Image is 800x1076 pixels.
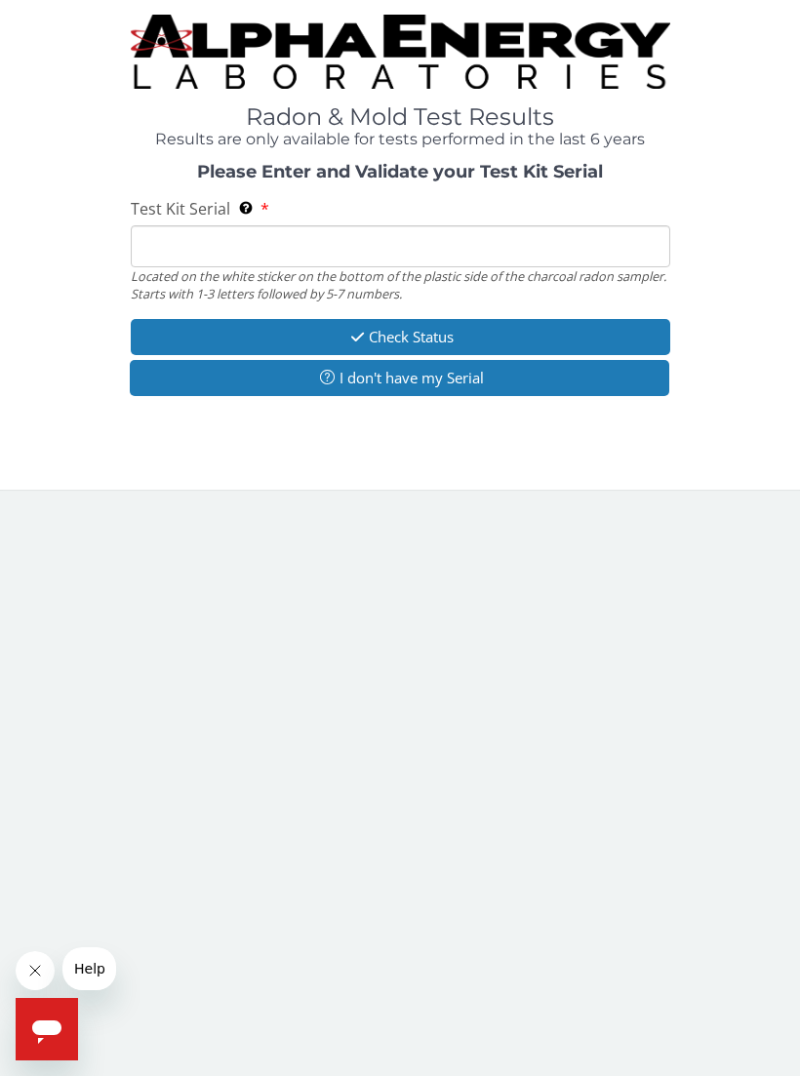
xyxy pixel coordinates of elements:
h4: Results are only available for tests performed in the last 6 years [131,131,670,148]
button: Check Status [131,319,670,355]
button: I don't have my Serial [130,360,669,396]
img: TightCrop.jpg [131,15,670,89]
iframe: Message from company [62,947,116,990]
h1: Radon & Mold Test Results [131,104,670,130]
iframe: Close message [16,951,55,990]
span: Test Kit Serial [131,198,230,219]
div: Located on the white sticker on the bottom of the plastic side of the charcoal radon sampler. Sta... [131,267,670,303]
strong: Please Enter and Validate your Test Kit Serial [197,161,603,182]
iframe: Button to launch messaging window [16,998,78,1060]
